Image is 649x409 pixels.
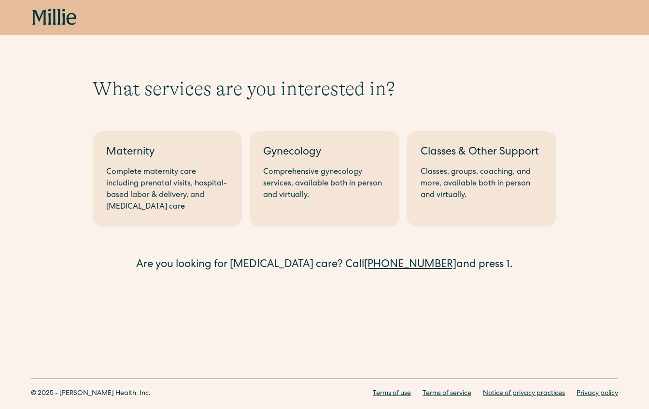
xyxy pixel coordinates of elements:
[373,389,411,399] a: Terms of use
[263,145,385,161] div: Gynecology
[93,77,556,100] h1: What services are you interested in?
[106,167,228,213] div: Complete maternity care including prenatal visits, hospital-based labor & delivery, and [MEDICAL_...
[421,167,543,201] div: Classes, groups, coaching, and more, available both in person and virtually.
[407,131,556,226] a: Classes & Other SupportClasses, groups, coaching, and more, available both in person and virtually.
[93,257,556,273] div: Are you looking for [MEDICAL_DATA] care? Call and press 1.
[263,167,385,201] div: Comprehensive gynecology services, available both in person and virtually.
[31,389,151,399] div: © 2025 - [PERSON_NAME] Health, Inc.
[423,389,471,399] a: Terms of service
[106,145,228,161] div: Maternity
[483,389,565,399] a: Notice of privacy practices
[421,145,543,161] div: Classes & Other Support
[250,131,399,226] a: GynecologyComprehensive gynecology services, available both in person and virtually.
[577,389,618,399] a: Privacy policy
[93,131,242,226] a: MaternityComplete maternity care including prenatal visits, hospital-based labor & delivery, and ...
[364,260,456,270] a: [PHONE_NUMBER]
